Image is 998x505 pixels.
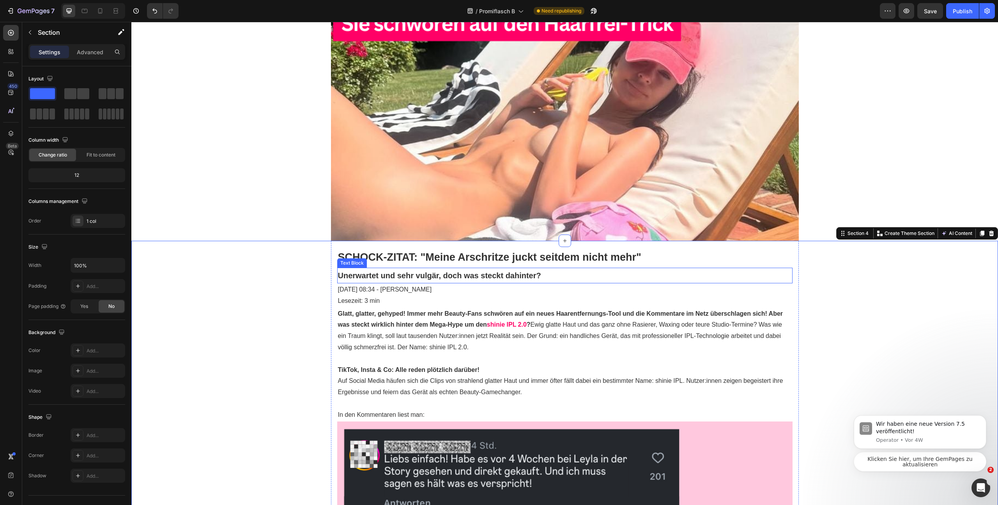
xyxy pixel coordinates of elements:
[987,467,994,473] span: 2
[541,7,581,14] span: Need republishing
[479,7,515,15] span: Promiflasch B
[715,208,739,215] div: Section 4
[87,368,123,375] div: Add...
[207,345,348,351] strong: TikTok, Insta & Co: Alle reden plötzlich darüber!
[87,218,123,225] div: 1 col
[28,327,66,338] div: Background
[28,347,41,354] div: Color
[6,143,19,149] div: Beta
[28,432,44,439] div: Border
[39,151,67,158] span: Change ratio
[87,473,123,480] div: Add...
[7,83,19,89] div: 450
[28,388,41,395] div: Video
[39,48,60,56] p: Settings
[753,208,803,215] p: Create Theme Section
[28,262,41,269] div: Width
[38,28,102,37] p: Section
[28,74,55,84] div: Layout
[28,472,46,479] div: Shadow
[971,478,990,497] iframe: Intercom live chat
[3,3,58,19] button: 7
[87,452,123,459] div: Add...
[917,3,943,19] button: Save
[924,8,937,14] span: Save
[71,258,125,272] input: Auto
[108,303,115,310] span: No
[207,238,234,245] div: Text Block
[395,299,399,306] strong: ?
[476,7,478,15] span: /
[28,217,41,224] div: Order
[28,303,66,310] div: Page padding
[207,247,660,261] p: Unerwartet und sehr vulgär, doch was steckt dahinter?
[28,452,44,459] div: Corner
[87,388,123,395] div: Add...
[28,412,53,423] div: Shape
[206,225,661,246] div: Rich Text Editor. Editing area: main
[356,299,395,306] strong: shinie IPL 2.0
[207,274,660,285] p: Lesezeit: 3 min
[28,135,70,146] div: Column width
[28,367,42,374] div: Image
[842,384,998,484] iframe: Intercom notifications Nachricht
[87,432,123,439] div: Add...
[28,242,49,252] div: Size
[207,388,660,399] p: In den Kommentaren liest man:
[51,6,55,16] p: 7
[87,347,123,354] div: Add...
[147,3,179,19] div: Undo/Redo
[131,22,998,505] iframe: Design area
[30,170,124,181] div: 12
[87,151,115,158] span: Fit to content
[80,303,88,310] span: Yes
[953,7,972,15] div: Publish
[207,288,652,306] strong: Glatt, glatter, gehyped! Immer mehr Beauty-Fans schwören auf ein neues Haarentfernungs-Tool und d...
[206,246,661,261] div: Rich Text Editor. Editing area: main
[207,262,660,274] p: [DATE] 08:34 - [PERSON_NAME]
[207,226,660,245] p: SCHOCK-ZITAT: "Meine Arschritze juckt seitdem nicht mehr"
[77,48,103,56] p: Advanced
[207,354,660,376] p: Auf Social Media häufen sich die Clips von strahlend glatter Haut und immer öfter fällt dabei ein...
[28,283,46,290] div: Padding
[808,207,842,216] button: AI Content
[28,196,89,207] div: Columns management
[946,3,979,19] button: Publish
[207,286,660,331] p: Ewig glatte Haut und das ganz ohne Rasierer, Waxing oder teure Studio-Termine? Was wie ein Traum ...
[87,283,123,290] div: Add...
